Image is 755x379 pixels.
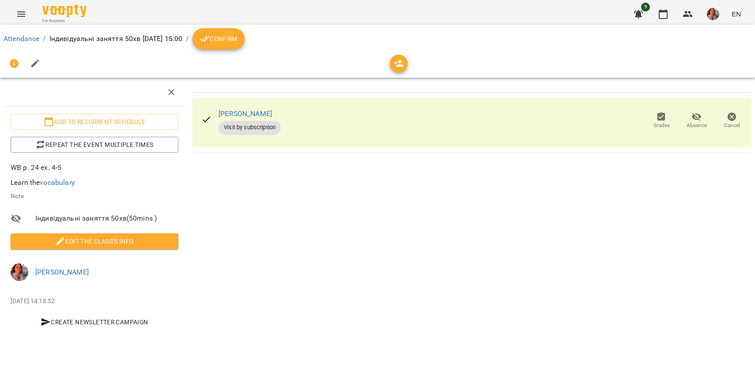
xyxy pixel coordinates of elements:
[687,122,707,129] span: Absence
[49,34,183,44] p: Індивідуальні заняття 50хв [DATE] 15:00
[11,233,178,249] button: Edit the class's Info
[200,34,238,44] span: Confirm
[653,122,670,129] span: Grades
[35,213,178,224] span: Індивідуальні заняття 50хв ( 50 mins. )
[11,297,178,306] p: [DATE] 14:18:52
[186,34,189,44] li: /
[11,314,178,330] button: Create Newsletter Campaign
[42,18,87,24] span: For Business
[18,116,171,127] span: Add to recurrent schedule
[40,178,74,187] a: vocabulary
[714,109,750,133] button: Cancel
[641,3,650,11] span: 9
[707,8,719,20] img: 1ca8188f67ff8bc7625fcfef7f64a17b.jpeg
[728,6,744,22] button: EN
[4,28,751,49] nav: breadcrumb
[724,122,740,129] span: Cancel
[11,137,178,153] button: Repeat the event multiple times
[219,124,281,131] span: Visit by subscription
[193,28,245,49] button: Confirm
[679,109,714,133] button: Absence
[4,34,39,43] a: Attendance
[11,4,32,25] button: Menu
[14,317,175,327] span: Create Newsletter Campaign
[18,236,171,247] span: Edit the class's Info
[732,9,741,19] span: EN
[43,34,45,44] li: /
[35,268,89,276] a: [PERSON_NAME]
[11,177,178,188] p: Learn the
[11,162,178,173] p: WB p. 24 ex. 4-5
[11,263,28,281] img: 1ca8188f67ff8bc7625fcfef7f64a17b.jpeg
[644,109,679,133] button: Grades
[18,139,171,150] span: Repeat the event multiple times
[219,109,272,118] a: [PERSON_NAME]
[11,114,178,130] button: Add to recurrent schedule
[11,192,178,201] p: Note
[42,4,87,17] img: Voopty Logo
